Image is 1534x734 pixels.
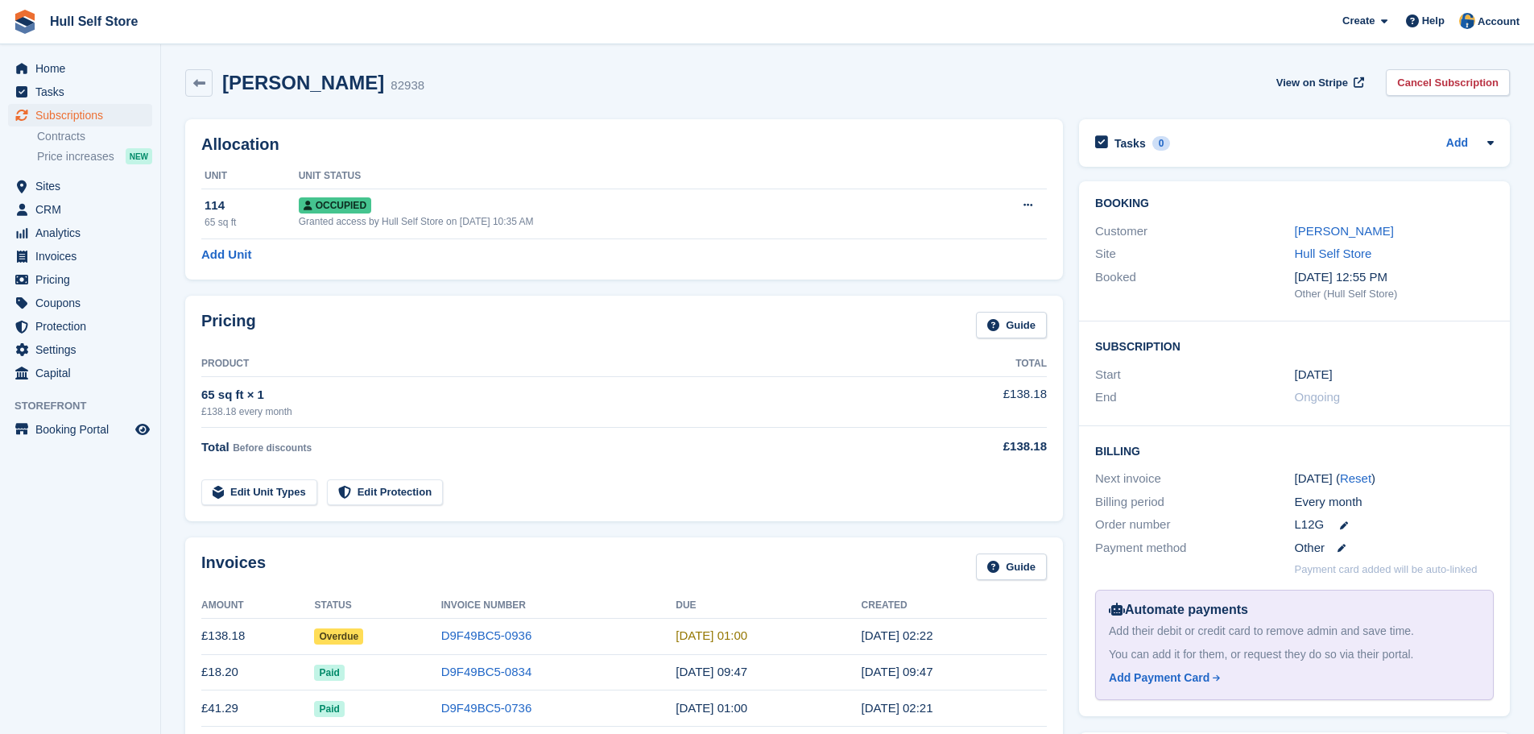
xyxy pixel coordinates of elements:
[1446,135,1468,153] a: Add
[1109,623,1480,640] div: Add their debit or credit card to remove admin and save time.
[676,593,861,619] th: Due
[1095,268,1294,302] div: Booked
[1095,388,1294,407] div: End
[35,245,132,267] span: Invoices
[35,222,132,244] span: Analytics
[8,245,152,267] a: menu
[1109,670,1209,686] div: Add Payment Card
[1422,13,1445,29] span: Help
[1295,562,1478,578] p: Payment card added will be auto-linked
[1152,136,1171,151] div: 0
[1295,390,1341,404] span: Ongoing
[35,198,132,221] span: CRM
[205,215,299,230] div: 65 sq ft
[1095,442,1494,458] h2: Billing
[299,197,371,214] span: Occupied
[201,351,917,377] th: Product
[314,593,440,619] th: Status
[222,72,384,93] h2: [PERSON_NAME]
[1478,14,1520,30] span: Account
[35,175,132,197] span: Sites
[299,164,953,189] th: Unit Status
[35,268,132,291] span: Pricing
[1270,69,1367,96] a: View on Stripe
[8,268,152,291] a: menu
[201,440,229,454] span: Total
[201,690,314,727] td: £41.29
[1295,247,1372,260] a: Hull Self Store
[1295,366,1333,384] time: 2025-05-01 00:00:00 UTC
[8,292,152,314] a: menu
[8,362,152,384] a: menu
[1095,470,1294,488] div: Next invoice
[1095,516,1294,534] div: Order number
[1276,75,1348,91] span: View on Stripe
[37,147,152,165] a: Price increases NEW
[201,554,266,580] h2: Invoices
[201,593,314,619] th: Amount
[1095,493,1294,512] div: Billing period
[1295,268,1494,287] div: [DATE] 12:55 PM
[8,81,152,103] a: menu
[1295,470,1494,488] div: [DATE] ( )
[862,628,933,642] time: 2025-10-01 01:22:06 UTC
[391,77,424,95] div: 82938
[1095,197,1494,210] h2: Booking
[1109,600,1480,620] div: Automate payments
[35,292,132,314] span: Coupons
[35,315,132,338] span: Protection
[8,418,152,441] a: menu
[1340,471,1371,485] a: Reset
[1295,224,1394,238] a: [PERSON_NAME]
[37,129,152,144] a: Contracts
[201,404,917,419] div: £138.18 every month
[1095,539,1294,558] div: Payment method
[201,618,314,654] td: £138.18
[1295,539,1494,558] div: Other
[314,628,363,645] span: Overdue
[441,628,532,642] a: D9F49BC5-0936
[1109,670,1474,686] a: Add Payment Card
[1386,69,1510,96] a: Cancel Subscription
[976,554,1047,580] a: Guide
[8,104,152,126] a: menu
[8,338,152,361] a: menu
[676,701,747,715] time: 2025-09-02 00:00:00 UTC
[917,437,1047,456] div: £138.18
[441,665,532,678] a: D9F49BC5-0834
[441,701,532,715] a: D9F49BC5-0736
[8,175,152,197] a: menu
[201,312,256,338] h2: Pricing
[35,104,132,126] span: Subscriptions
[676,665,747,678] time: 2025-09-26 08:47:30 UTC
[1342,13,1375,29] span: Create
[14,398,160,414] span: Storefront
[917,351,1047,377] th: Total
[43,8,144,35] a: Hull Self Store
[1095,245,1294,263] div: Site
[441,593,676,619] th: Invoice Number
[8,57,152,80] a: menu
[314,665,344,681] span: Paid
[13,10,37,34] img: stora-icon-8386f47178a22dfd0bd8f6a31ec36ba5ce8667c1dd55bd0f319d3a0aa187defe.svg
[201,246,251,264] a: Add Unit
[201,164,299,189] th: Unit
[862,701,933,715] time: 2025-09-01 01:21:09 UTC
[327,479,443,506] a: Edit Protection
[314,701,344,717] span: Paid
[35,418,132,441] span: Booking Portal
[1295,286,1494,302] div: Other (Hull Self Store)
[35,81,132,103] span: Tasks
[1095,222,1294,241] div: Customer
[1295,493,1494,512] div: Every month
[201,479,317,506] a: Edit Unit Types
[1114,136,1146,151] h2: Tasks
[299,214,953,229] div: Granted access by Hull Self Store on [DATE] 10:35 AM
[1295,516,1325,534] span: L12G
[126,148,152,164] div: NEW
[35,362,132,384] span: Capital
[862,593,1047,619] th: Created
[8,198,152,221] a: menu
[862,665,933,678] time: 2025-09-25 08:47:30 UTC
[8,222,152,244] a: menu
